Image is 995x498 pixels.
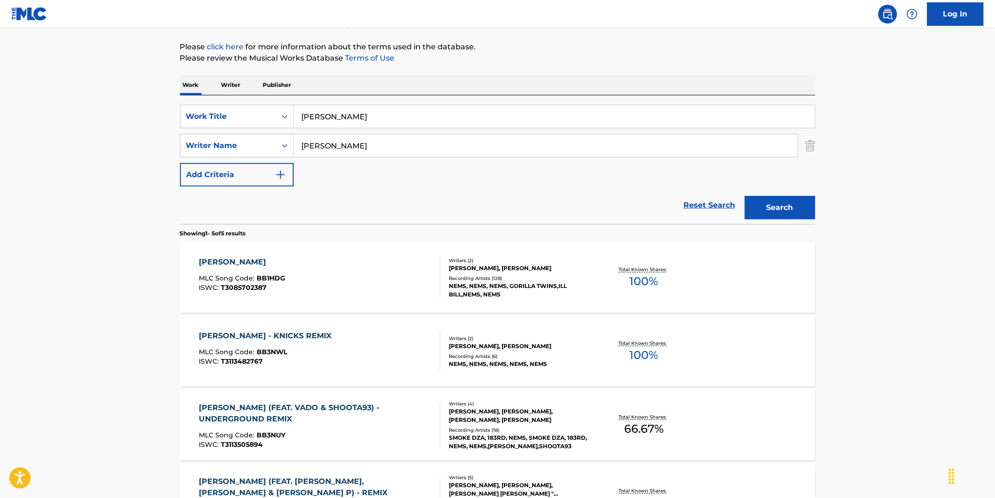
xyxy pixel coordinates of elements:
p: Please review the Musical Works Database [180,53,815,64]
img: help [907,8,918,20]
p: Showing 1 - 5 of 5 results [180,229,246,238]
span: 100 % [630,347,658,364]
img: MLC Logo [11,7,47,21]
p: Total Known Shares: [619,413,669,420]
div: NEMS, NEMS, NEMS, NEMS, NEMS [449,360,591,368]
span: BB3NWL [257,348,287,356]
div: [PERSON_NAME], [PERSON_NAME], [PERSON_NAME], [PERSON_NAME] [449,407,591,424]
a: [PERSON_NAME] - KNICKS REMIXMLC Song Code:BB3NWLISWC:T3113482767Writers (2)[PERSON_NAME], [PERSON... [180,316,815,387]
div: Work Title [186,111,271,122]
span: ISWC : [199,357,221,366]
a: [PERSON_NAME] (FEAT. VADO & SHOOTA93) - UNDERGROUND REMIXMLC Song Code:BB3NUYISWC:T3113505894Writ... [180,390,815,460]
a: Public Search [878,5,897,23]
div: Writers ( 5 ) [449,474,591,481]
div: Recording Artists ( 18 ) [449,427,591,434]
img: 9d2ae6d4665cec9f34b9.svg [275,169,286,180]
div: [PERSON_NAME] [199,257,285,268]
span: BB1HDG [257,274,285,282]
div: Writer Name [186,140,271,151]
a: [PERSON_NAME]MLC Song Code:BB1HDGISWC:T3085702387Writers (2)[PERSON_NAME], [PERSON_NAME]Recording... [180,242,815,313]
p: Work [180,75,202,95]
span: ISWC : [199,440,221,449]
p: Total Known Shares: [619,340,669,347]
form: Search Form [180,105,815,224]
div: NEMS, NEMS, NEMS, GORILLA TWINS,ILL BILL,NEMS, NEMS [449,282,591,299]
span: 66.67 % [624,420,664,437]
div: Recording Artists ( 128 ) [449,275,591,282]
div: Recording Artists ( 6 ) [449,353,591,360]
span: MLC Song Code : [199,348,257,356]
div: Drag [944,462,959,490]
span: T3113482767 [221,357,263,366]
span: MLC Song Code : [199,274,257,282]
p: Total Known Shares: [619,266,669,273]
div: Writers ( 2 ) [449,335,591,342]
span: MLC Song Code : [199,431,257,439]
div: Help [903,5,922,23]
span: BB3NUY [257,431,285,439]
a: Terms of Use [344,54,395,62]
p: Writer [219,75,243,95]
img: Delete Criterion [805,134,815,157]
p: Total Known Shares: [619,487,669,494]
span: ISWC : [199,283,221,292]
a: Reset Search [679,195,740,216]
span: T3113505894 [221,440,263,449]
div: [PERSON_NAME], [PERSON_NAME], [PERSON_NAME] [PERSON_NAME] "[PERSON_NAME]" [PERSON_NAME], [PERSON_... [449,481,591,498]
iframe: Chat Widget [948,453,995,498]
p: Please for more information about the terms used in the database. [180,41,815,53]
div: [PERSON_NAME] (FEAT. VADO & SHOOTA93) - UNDERGROUND REMIX [199,402,432,425]
p: Publisher [260,75,294,95]
a: Log In [927,2,984,26]
div: Writers ( 4 ) [449,400,591,407]
div: Writers ( 2 ) [449,257,591,264]
div: [PERSON_NAME], [PERSON_NAME] [449,264,591,272]
a: click here [207,42,244,51]
button: Add Criteria [180,163,294,187]
span: 100 % [630,273,658,290]
button: Search [745,196,815,219]
img: search [882,8,893,20]
div: [PERSON_NAME], [PERSON_NAME] [449,342,591,350]
div: SMOKE DZA, 183RD, NEMS, SMOKE DZA, 183RD, NEMS, NEMS,[PERSON_NAME],SHOOTA93 [449,434,591,451]
span: T3085702387 [221,283,266,292]
div: [PERSON_NAME] - KNICKS REMIX [199,330,336,342]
